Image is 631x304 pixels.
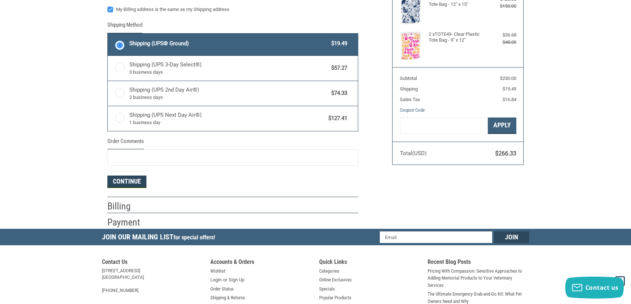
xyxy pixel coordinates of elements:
[129,39,328,48] span: Shipping (UPS® Ground)
[102,258,203,268] h5: Contact Us
[487,3,516,10] div: $150.00
[319,268,339,275] a: Categories
[107,7,358,12] label: My Billing address is the same as my Shipping address
[380,231,493,243] input: Email
[400,86,418,92] span: Shipping
[107,176,146,188] button: Continue
[129,111,325,126] span: Shipping (UPS Next Day Air®)
[219,276,232,284] span: or
[500,76,516,81] span: $230.00
[129,69,328,76] span: 3 business days
[585,284,619,292] span: Contact us
[129,119,325,126] span: 1 business day
[400,97,420,102] span: Sales Tax
[400,76,417,81] span: Subtotal
[502,97,516,102] span: $16.84
[429,31,485,43] h4: 2 x TOTE49- Clear Plastic Tote Bag - 9" x 12"
[229,276,244,284] a: Sign Up
[400,150,427,157] span: Total (USD)
[328,64,347,72] span: $57.27
[487,39,516,46] div: $48.00
[129,61,328,76] span: Shipping (UPS 3-Day Select®)
[319,285,335,293] a: Specials
[129,94,328,101] span: 2 business days
[210,285,234,293] a: Order Status
[428,268,529,289] a: Pricing With Compassion: Sensitive Approaches to Adding Memorial Products to Your Veterinary Serv...
[502,86,516,92] span: $19.49
[102,268,203,294] address: [STREET_ADDRESS] [GEOGRAPHIC_DATA] [PHONE_NUMBER]
[107,200,150,212] h2: Billing
[210,276,222,284] a: Login
[210,268,225,275] a: Wishlist
[319,276,352,284] a: Online Exclusives
[173,234,215,241] span: for special offers!
[129,86,328,101] span: Shipping (UPS 2nd Day Air®)
[428,258,529,268] h5: Recent Blog Posts
[400,118,488,134] input: Gift Certificate or Coupon Code
[328,39,347,48] span: $19.49
[319,294,351,301] a: Popular Products
[494,231,529,243] input: Join
[325,114,347,123] span: $127.41
[107,216,150,228] h2: Payment
[107,137,144,149] legend: Order Comments
[487,31,516,39] div: $36.68
[210,294,245,301] a: Shipping & Returns
[488,118,516,134] button: Apply
[565,277,624,299] button: Contact us
[210,258,312,268] h5: Accounts & Orders
[102,229,219,247] h5: Join Our Mailing List
[107,21,142,33] legend: Shipping Method
[400,107,425,113] a: Coupon Code
[328,89,347,97] span: $74.33
[319,258,421,268] h5: Quick Links
[495,150,516,157] span: $266.33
